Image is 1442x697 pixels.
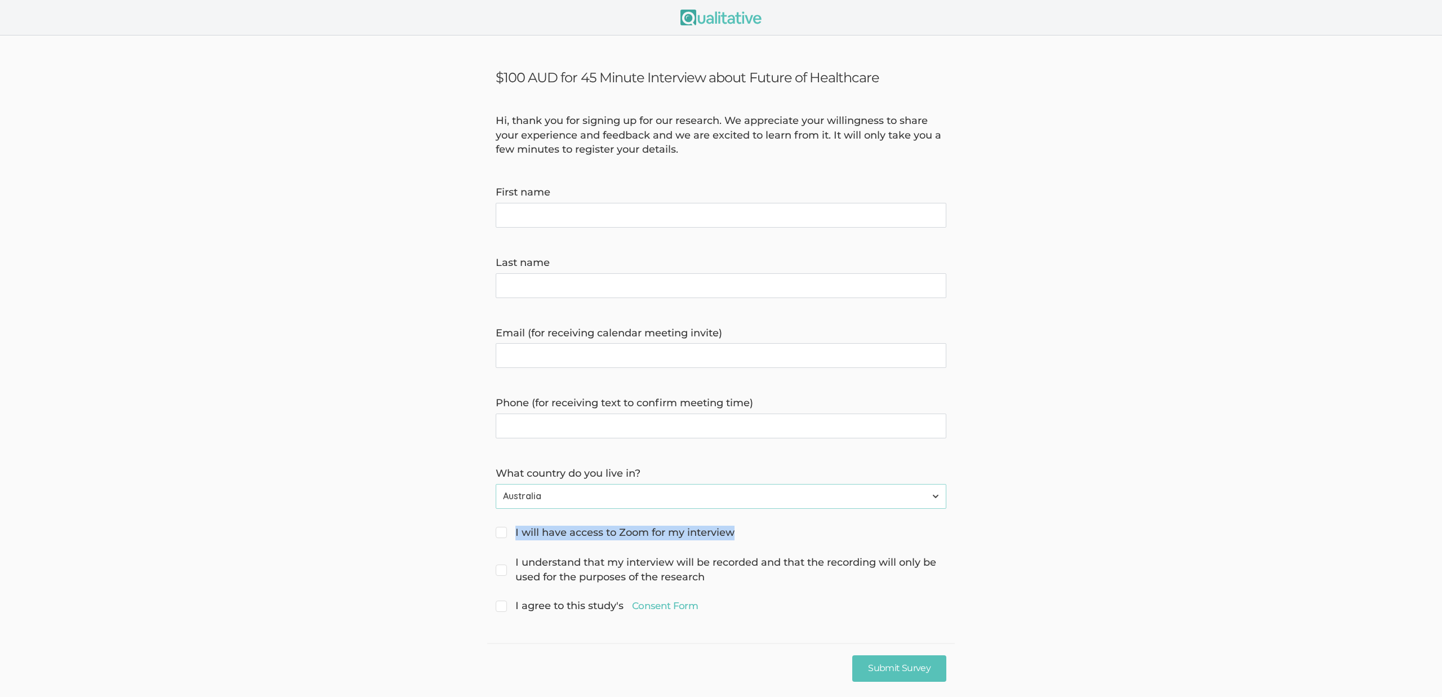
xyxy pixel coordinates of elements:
[496,599,698,614] span: I agree to this study's
[852,655,946,682] input: Submit Survey
[632,599,698,612] a: Consent Form
[487,114,955,157] div: Hi, thank you for signing up for our research. We appreciate your willingness to share your exper...
[680,10,762,25] img: Qualitative
[496,326,946,341] label: Email (for receiving calendar meeting invite)
[496,185,946,200] label: First name
[496,256,946,270] label: Last name
[496,69,946,86] h3: $100 AUD for 45 Minute Interview about Future of Healthcare
[496,556,946,584] span: I understand that my interview will be recorded and that the recording will only be used for the ...
[496,526,735,540] span: I will have access to Zoom for my interview
[496,396,946,411] label: Phone (for receiving text to confirm meeting time)
[496,467,946,481] label: What country do you live in?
